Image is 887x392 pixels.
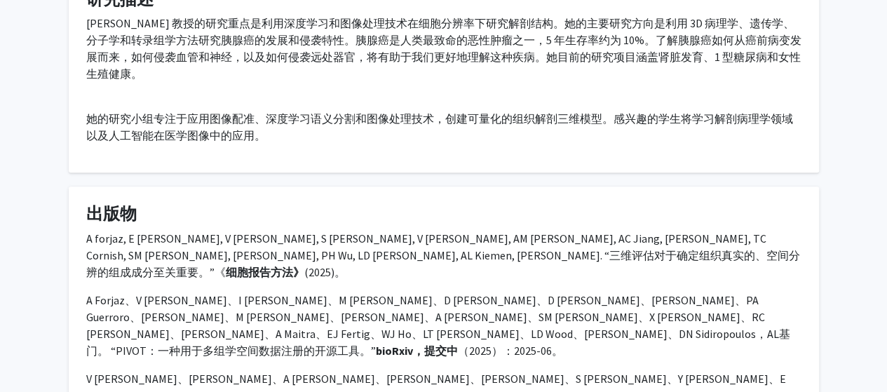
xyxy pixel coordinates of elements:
font: A forjaz, E [PERSON_NAME], V [PERSON_NAME], S [PERSON_NAME], V [PERSON_NAME], AM [PERSON_NAME], A... [86,231,800,279]
iframe: 聊天 [11,329,60,381]
font: bioRxiv，提交中 [376,344,458,358]
font: （2025）：2025-06。 [458,344,563,358]
font: 细胞报告方法》 [226,265,304,279]
font: A Forjaz、V [PERSON_NAME]、I [PERSON_NAME]、M [PERSON_NAME]、D [PERSON_NAME]、D [PERSON_NAME]、[PERSON_... [86,293,790,358]
font: [PERSON_NAME] 教授的研究重点是利用深度学习和图像处理技术在细胞分辨率下研究解剖结构。她的主要研究方向是利用 3D 病理学、遗传学、分子学和转录组学方法研究胰腺癌的发展和侵袭特性。胰... [86,16,801,81]
font: (2025)。 [304,265,346,279]
font: 出版物 [86,203,137,224]
font: 她的研究小组专注于应用图像配准、深度学习语义分割和图像处理技术，创建可量化的组织解剖三维模型。感兴趣的学生将学习解剖病理学领域以及人工智能在医学图像中的应用。 [86,111,793,142]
